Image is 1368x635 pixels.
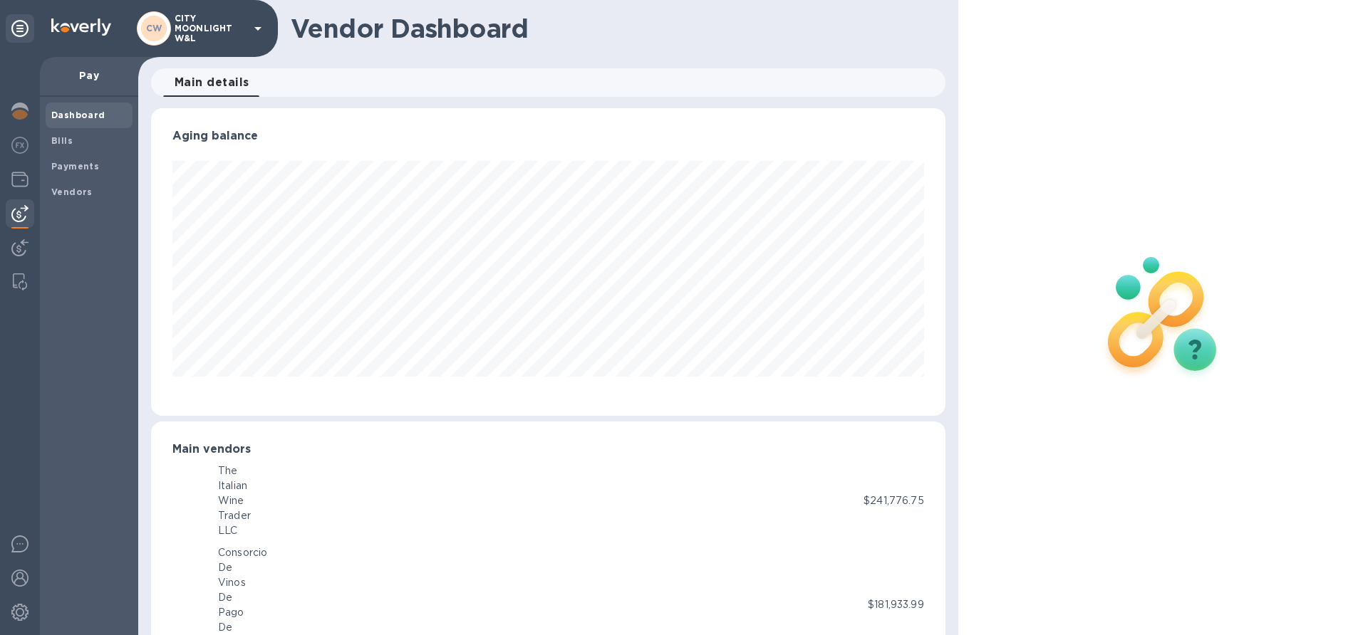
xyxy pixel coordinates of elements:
[51,161,99,172] b: Payments
[218,463,251,478] div: The
[218,493,251,508] div: Wine
[11,171,28,188] img: Wallets
[218,620,267,635] div: De
[218,478,251,493] div: Italian
[218,560,267,575] div: De
[51,110,105,120] b: Dashboard
[218,523,251,538] div: LLC
[172,443,924,456] h3: Main vendors
[146,23,162,33] b: CW
[172,130,924,143] h3: Aging balance
[51,187,93,197] b: Vendors
[51,68,127,83] p: Pay
[218,605,267,620] div: Pago
[218,575,267,590] div: Vinos
[218,545,267,560] div: Consorcio
[218,508,251,523] div: Trader
[51,135,73,146] b: Bills
[291,14,936,43] h1: Vendor Dashboard
[864,493,923,508] p: $241,776.75
[6,14,34,43] div: Unpin categories
[175,14,246,43] p: CITY MOONLIGHT W&L
[175,73,249,93] span: Main details
[218,590,267,605] div: De
[868,597,923,612] p: $181,933.99
[51,19,111,36] img: Logo
[11,137,28,154] img: Foreign exchange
